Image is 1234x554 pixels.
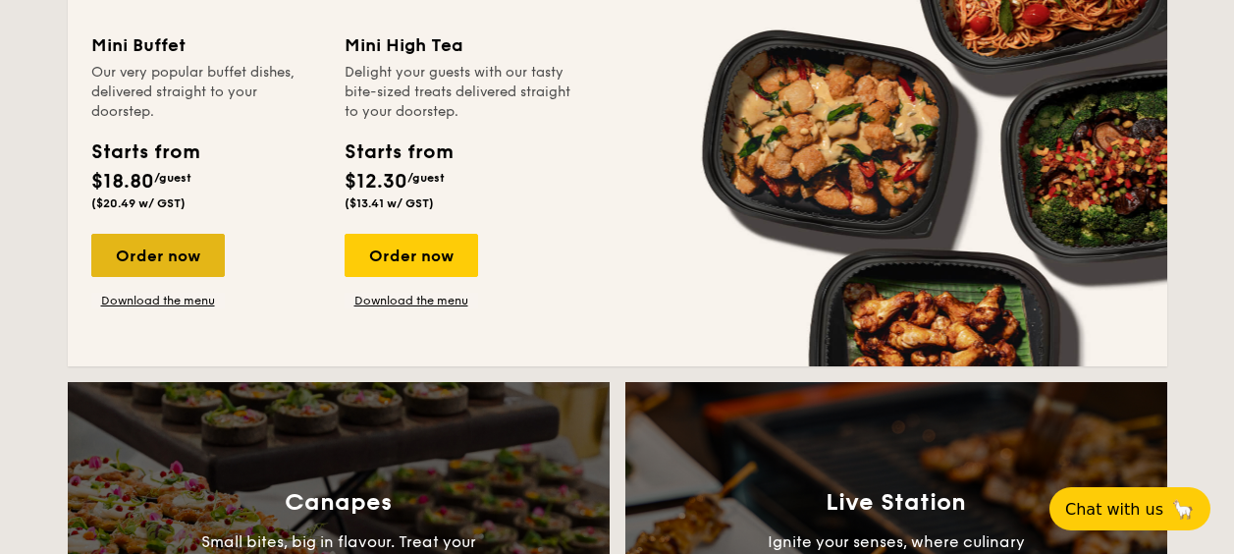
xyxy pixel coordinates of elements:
[345,196,434,210] span: ($13.41 w/ GST)
[91,138,198,167] div: Starts from
[345,138,452,167] div: Starts from
[91,196,186,210] span: ($20.49 w/ GST)
[1065,500,1163,519] span: Chat with us
[345,293,478,308] a: Download the menu
[407,171,445,185] span: /guest
[91,63,321,122] div: Our very popular buffet dishes, delivered straight to your doorstep.
[345,170,407,194] span: $12.30
[826,489,966,517] h3: Live Station
[345,63,574,122] div: Delight your guests with our tasty bite-sized treats delivered straight to your doorstep.
[1049,487,1210,530] button: Chat with us🦙
[91,170,154,194] span: $18.80
[345,31,574,59] div: Mini High Tea
[1171,498,1195,521] span: 🦙
[91,293,225,308] a: Download the menu
[91,234,225,277] div: Order now
[154,171,191,185] span: /guest
[91,31,321,59] div: Mini Buffet
[345,234,478,277] div: Order now
[285,489,392,517] h3: Canapes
